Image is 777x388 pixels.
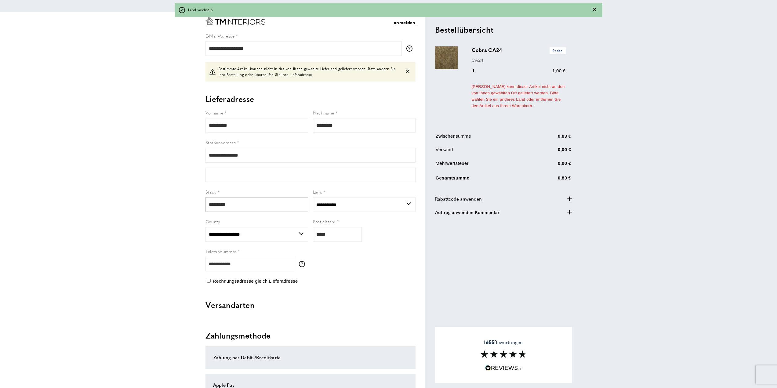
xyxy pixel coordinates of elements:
[472,57,484,63] font: CA24
[472,46,502,53] font: Cobra CA24
[553,48,563,53] font: Probe
[213,354,281,361] font: Zahlung per Debit-/Kreditkarte
[484,339,494,346] font: 1655
[205,330,271,341] font: Zahlungsmethode
[494,339,523,346] font: Bewertungen
[558,161,571,166] font: 0,00 €
[205,110,223,116] font: Vorname
[394,19,415,25] font: anmelden
[394,19,415,26] a: anmelden
[205,248,237,254] font: Telefonnummer
[313,189,323,195] font: Land
[485,365,522,371] img: Reviews.io 5 Sterne
[435,24,494,35] font: Bestellübersicht
[219,66,396,77] font: Bestimmte Artikel können nicht in das von Ihnen gewählte Lieferland geliefert werden. Bitte änder...
[435,195,482,202] font: Rabattcode anwenden
[313,218,336,224] font: Postleitzahl
[436,147,453,152] font: Versand
[213,382,235,388] font: Apple Pay
[552,68,566,73] font: 1,00 €
[558,133,571,139] font: 0,83 €
[205,93,254,104] font: Lieferadresse
[436,133,471,139] font: Zwischensumme
[313,110,334,116] font: Nachname
[558,147,571,152] font: 0,00 €
[205,218,220,224] font: County
[472,84,565,108] font: [PERSON_NAME] kann dieser Artikel nicht an den von Ihnen gewählten Ort geliefert werden. Bitte wä...
[436,161,469,166] font: Mehrwertsteuer
[406,45,416,52] button: More information
[481,350,526,358] img: Abschnitt „Rezensionen“
[558,175,571,180] font: 0,83 €
[213,278,298,284] font: Rechnungsadresse gleich Lieferadresse
[188,7,213,13] font: Land wechseln
[435,209,499,215] font: Auftrag anwenden Kommentar
[435,46,458,69] img: Cobra CA24
[299,261,308,267] button: More information
[205,33,235,39] font: E-Mail-Adresse
[593,7,596,13] div: Nachricht schließen
[175,3,602,17] div: aus
[205,299,255,310] font: Versandarten
[207,279,211,283] input: Rechnungsadresse gleich Lieferadresse
[205,189,216,195] font: Stadt
[436,175,470,180] font: Gesamtsumme
[205,139,236,145] font: Straßenadresse
[472,68,475,73] font: 1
